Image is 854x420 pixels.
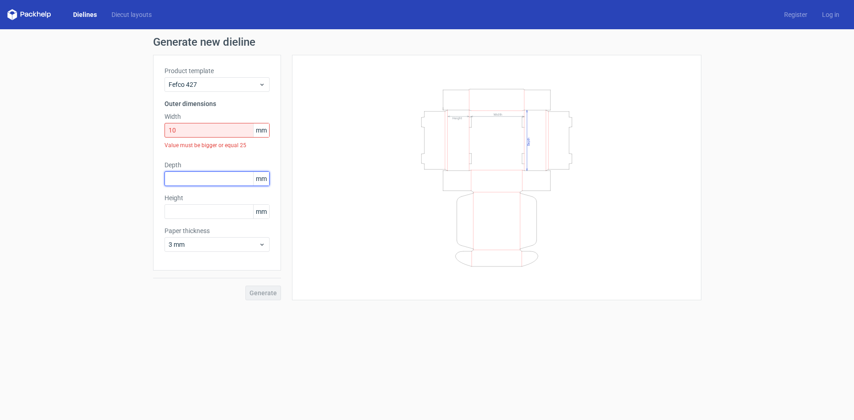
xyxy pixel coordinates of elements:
[253,205,269,218] span: mm
[164,99,270,108] h3: Outer dimensions
[527,137,530,145] text: Depth
[164,160,270,170] label: Depth
[493,112,502,116] text: Width
[66,10,104,19] a: Dielines
[164,226,270,235] label: Paper thickness
[169,80,259,89] span: Fefco 427
[104,10,159,19] a: Diecut layouts
[164,193,270,202] label: Height
[164,112,270,121] label: Width
[777,10,815,19] a: Register
[452,116,462,120] text: Height
[164,66,270,75] label: Product template
[815,10,847,19] a: Log in
[253,172,269,186] span: mm
[153,37,701,48] h1: Generate new dieline
[169,240,259,249] span: 3 mm
[253,123,269,137] span: mm
[164,138,270,153] div: Value must be bigger or equal 25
